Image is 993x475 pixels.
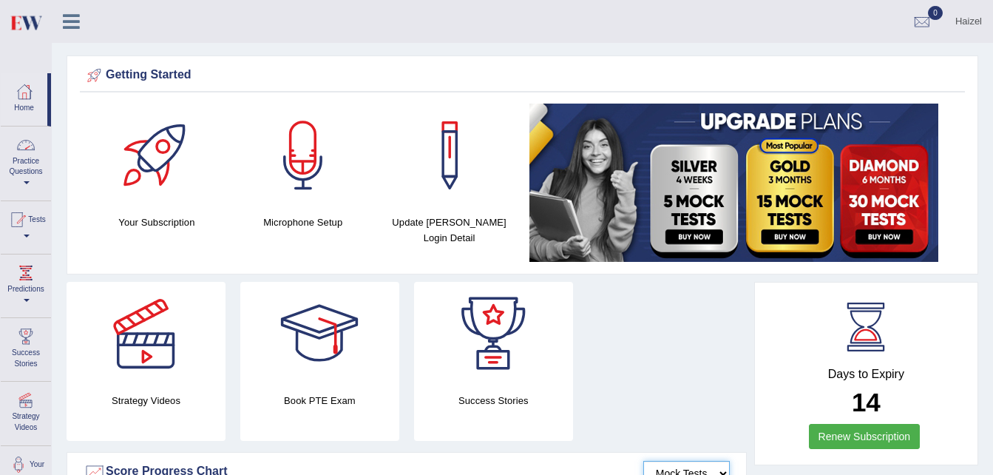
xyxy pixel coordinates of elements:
[237,215,369,230] h4: Microphone Setup
[84,64,961,87] div: Getting Started
[1,318,51,377] a: Success Stories
[240,393,399,408] h4: Book PTE Exam
[1,201,51,249] a: Tests
[1,382,51,440] a: Strategy Videos
[809,424,921,449] a: Renew Subscription
[91,215,223,230] h4: Your Subscription
[414,393,573,408] h4: Success Stories
[1,255,51,313] a: Predictions
[771,368,961,381] h4: Days to Expiry
[928,6,943,20] span: 0
[1,127,51,196] a: Practice Questions
[67,393,226,408] h4: Strategy Videos
[852,388,881,417] b: 14
[529,104,938,262] img: small5.jpg
[384,215,515,246] h4: Update [PERSON_NAME] Login Detail
[1,73,47,121] a: Home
